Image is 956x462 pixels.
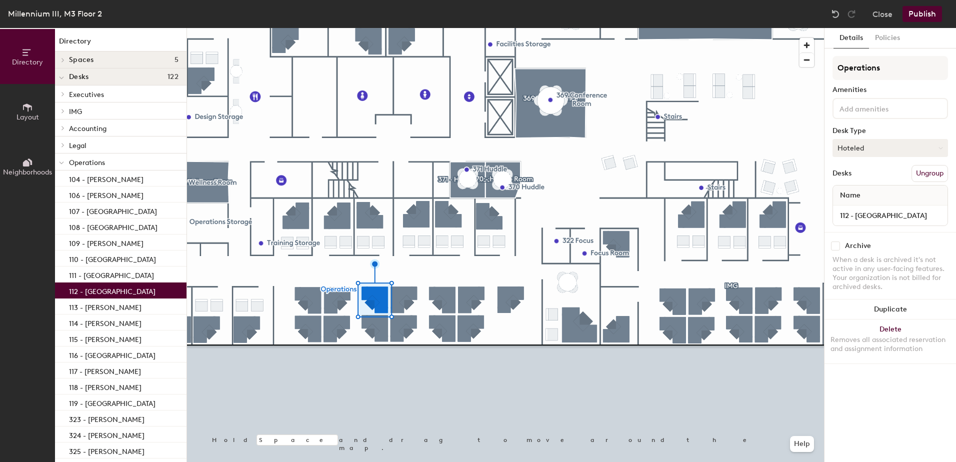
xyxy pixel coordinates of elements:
p: 106 - [PERSON_NAME] [69,188,143,200]
h1: Directory [55,36,186,51]
p: 116 - [GEOGRAPHIC_DATA] [69,348,155,360]
p: 323 - [PERSON_NAME] [69,412,144,424]
span: IMG [69,107,82,116]
div: Desk Type [832,127,948,135]
span: Neighborhoods [3,168,52,176]
img: Undo [830,9,840,19]
div: Archive [845,242,871,250]
p: 325 - [PERSON_NAME] [69,444,144,456]
div: Millennium III, M3 Floor 2 [8,7,102,20]
p: 107 - [GEOGRAPHIC_DATA] [69,204,157,216]
input: Unnamed desk [835,208,945,222]
button: Duplicate [824,299,956,319]
div: When a desk is archived it's not active in any user-facing features. Your organization is not bil... [832,255,948,291]
span: Layout [16,113,39,121]
div: Amenities [832,86,948,94]
button: Publish [902,6,942,22]
img: Redo [846,9,856,19]
p: 109 - [PERSON_NAME] [69,236,143,248]
p: 114 - [PERSON_NAME] [69,316,141,328]
p: 110 - [GEOGRAPHIC_DATA] [69,252,156,264]
div: Removes all associated reservation and assignment information [830,335,950,353]
p: 118 - [PERSON_NAME] [69,380,141,392]
p: 117 - [PERSON_NAME] [69,364,141,376]
span: Accounting [69,124,106,133]
span: Directory [12,58,43,66]
p: 113 - [PERSON_NAME] [69,300,141,312]
span: Spaces [69,56,94,64]
span: 5 [174,56,178,64]
input: Add amenities [837,102,927,114]
span: Desks [69,73,88,81]
div: Desks [832,169,851,177]
button: Details [833,28,869,48]
span: Operations [69,158,105,167]
p: 111 - [GEOGRAPHIC_DATA] [69,268,154,280]
p: 324 - [PERSON_NAME] [69,428,144,440]
p: 104 - [PERSON_NAME] [69,172,143,184]
button: Help [790,436,814,452]
button: Hoteled [832,139,948,157]
p: 115 - [PERSON_NAME] [69,332,141,344]
span: Name [835,186,865,204]
p: 119 - [GEOGRAPHIC_DATA] [69,396,155,408]
span: Executives [69,90,104,99]
button: Close [872,6,892,22]
button: Ungroup [911,165,948,182]
button: Policies [869,28,906,48]
p: 112 - [GEOGRAPHIC_DATA] [69,284,155,296]
button: DeleteRemoves all associated reservation and assignment information [824,319,956,363]
span: 122 [167,73,178,81]
span: Legal [69,141,86,150]
p: 108 - [GEOGRAPHIC_DATA] [69,220,157,232]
